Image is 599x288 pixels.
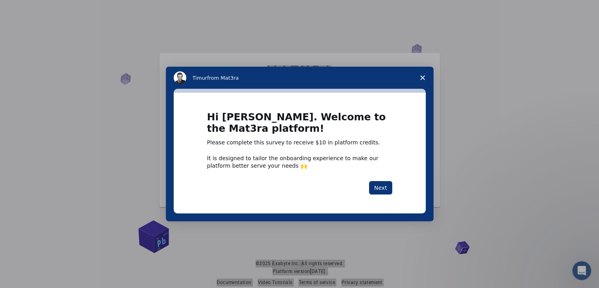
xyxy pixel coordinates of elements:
div: Please complete this survey to receive $10 in platform credits. [207,139,392,147]
h1: Hi [PERSON_NAME]. Welcome to the Mat3ra platform! [207,112,392,139]
span: Support [16,6,44,13]
span: Close survey [412,67,434,89]
span: from Mat3ra [207,75,239,81]
img: Profile image for Timur [174,71,186,84]
div: It is designed to tailor the onboarding experience to make our platform better serve your needs 🙌 [207,155,392,169]
button: Next [369,181,392,194]
span: Timur [193,75,207,81]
